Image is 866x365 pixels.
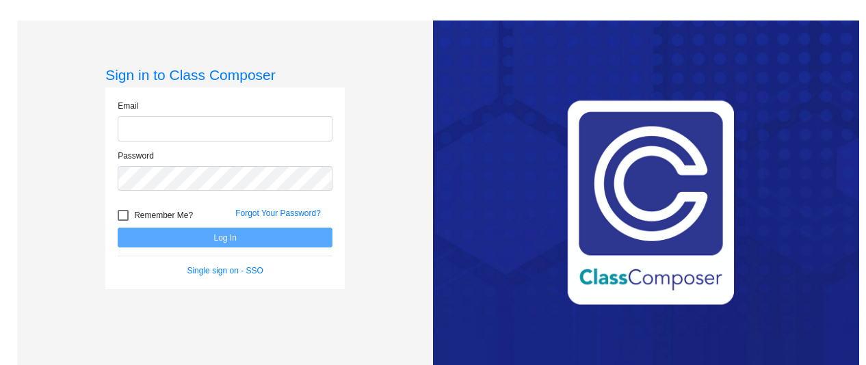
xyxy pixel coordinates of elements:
[118,228,332,247] button: Log In
[118,100,138,112] label: Email
[187,266,263,275] a: Single sign on - SSO
[235,208,321,218] a: Forgot Your Password?
[105,66,345,83] h3: Sign in to Class Composer
[134,207,193,224] span: Remember Me?
[118,150,154,162] label: Password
